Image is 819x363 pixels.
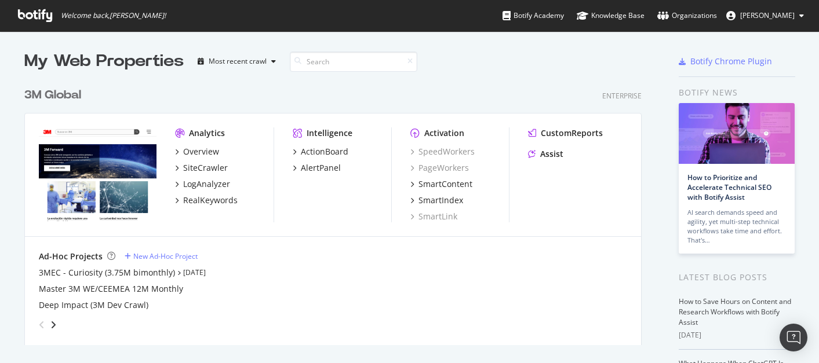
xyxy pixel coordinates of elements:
[687,173,771,202] a: How to Prioritize and Accelerate Technical SEO with Botify Assist
[290,52,417,72] input: Search
[39,299,148,311] a: Deep Impact (3M Dev Crawl)
[657,10,717,21] div: Organizations
[679,56,772,67] a: Botify Chrome Plugin
[679,103,795,164] img: How to Prioritize and Accelerate Technical SEO with Botify Assist
[183,267,206,277] a: [DATE]
[307,127,352,139] div: Intelligence
[125,251,198,261] a: New Ad-Hoc Project
[679,330,795,340] div: [DATE]
[740,10,795,20] span: Alexander Parrales
[24,87,81,104] div: 3M Global
[541,127,603,139] div: CustomReports
[410,162,469,174] a: PageWorkers
[183,178,230,190] div: LogAnalyzer
[410,146,475,157] a: SpeedWorkers
[183,162,228,174] div: SiteCrawler
[24,87,86,104] a: 3M Global
[39,283,183,295] a: Master 3M WE/CEEMEA 12M Monthly
[424,127,464,139] div: Activation
[679,271,795,284] div: Latest Blog Posts
[687,208,786,245] div: AI search demands speed and agility, yet multi-step technical workflows take time and effort. Tha...
[301,146,348,157] div: ActionBoard
[540,148,563,160] div: Assist
[183,146,219,157] div: Overview
[690,56,772,67] div: Botify Chrome Plugin
[528,148,563,160] a: Assist
[209,58,267,65] div: Most recent crawl
[410,211,457,222] a: SmartLink
[410,195,463,206] a: SmartIndex
[24,73,651,345] div: grid
[133,251,198,261] div: New Ad-Hoc Project
[189,127,225,139] div: Analytics
[39,251,103,262] div: Ad-Hoc Projects
[39,267,175,278] a: 3MEC - Curiosity (3.75M bimonthly)
[61,11,166,20] span: Welcome back, [PERSON_NAME] !
[183,195,238,206] div: RealKeywords
[175,195,238,206] a: RealKeywords
[293,162,341,174] a: AlertPanel
[410,178,472,190] a: SmartContent
[528,127,603,139] a: CustomReports
[49,319,57,331] div: angle-right
[39,127,156,221] img: www.command.com
[175,146,219,157] a: Overview
[418,195,463,206] div: SmartIndex
[175,162,228,174] a: SiteCrawler
[503,10,564,21] div: Botify Academy
[717,6,813,25] button: [PERSON_NAME]
[780,324,807,351] div: Open Intercom Messenger
[24,50,184,73] div: My Web Properties
[577,10,645,21] div: Knowledge Base
[679,296,791,327] a: How to Save Hours on Content and Research Workflows with Botify Assist
[175,178,230,190] a: LogAnalyzer
[418,178,472,190] div: SmartContent
[679,86,795,99] div: Botify news
[602,91,642,101] div: Enterprise
[293,146,348,157] a: ActionBoard
[34,316,49,334] div: angle-left
[193,52,281,71] button: Most recent crawl
[301,162,341,174] div: AlertPanel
